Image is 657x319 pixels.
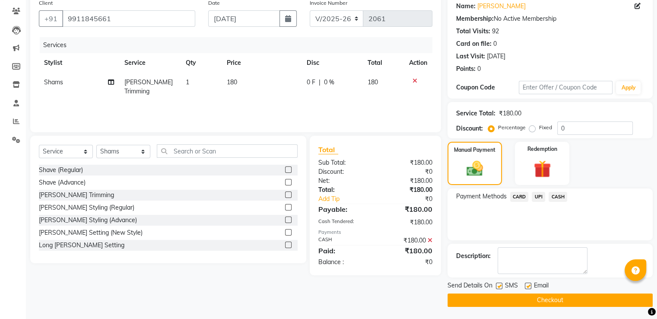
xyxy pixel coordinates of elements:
[456,109,495,118] div: Service Total:
[510,192,529,202] span: CARD
[456,27,490,36] div: Total Visits:
[375,258,439,267] div: ₹0
[616,81,641,94] button: Apply
[527,145,557,153] label: Redemption
[368,78,378,86] span: 180
[499,109,521,118] div: ₹180.00
[448,281,492,292] span: Send Details On
[528,158,556,180] img: _gift.svg
[375,176,439,185] div: ₹180.00
[456,64,476,73] div: Points:
[312,195,386,204] a: Add Tip
[456,192,507,201] span: Payment Methods
[454,146,495,154] label: Manual Payment
[493,39,497,48] div: 0
[448,293,653,307] button: Checkout
[40,37,439,53] div: Services
[312,204,375,214] div: Payable:
[39,241,124,250] div: Long [PERSON_NAME] Setting
[124,78,173,95] span: [PERSON_NAME] Trimming
[307,78,315,87] span: 0 F
[319,78,321,87] span: |
[39,203,134,212] div: [PERSON_NAME] Styling (Regular)
[312,258,375,267] div: Balance :
[222,53,302,73] th: Price
[456,2,476,11] div: Name:
[186,78,189,86] span: 1
[318,145,338,154] span: Total
[456,124,483,133] div: Discount:
[404,53,432,73] th: Action
[498,124,526,131] label: Percentage
[312,236,375,245] div: CASH
[492,27,499,36] div: 92
[312,218,375,227] div: Cash Tendered:
[375,246,439,256] div: ₹180.00
[456,39,492,48] div: Card on file:
[386,195,438,204] div: ₹0
[39,53,119,73] th: Stylist
[519,81,613,94] input: Enter Offer / Coupon Code
[312,246,375,256] div: Paid:
[375,185,439,195] div: ₹180.00
[62,10,195,27] input: Search by Name/Mobile/Email/Code
[302,53,362,73] th: Disc
[318,229,432,236] div: Payments
[39,216,137,225] div: [PERSON_NAME] Styling (Advance)
[119,53,181,73] th: Service
[157,144,298,158] input: Search or Scan
[39,191,114,200] div: [PERSON_NAME] Trimming
[477,64,481,73] div: 0
[375,167,439,176] div: ₹0
[375,236,439,245] div: ₹180.00
[227,78,237,86] span: 180
[456,14,494,23] div: Membership:
[456,252,491,261] div: Description:
[324,78,334,87] span: 0 %
[39,166,83,175] div: Shave (Regular)
[362,53,404,73] th: Total
[181,53,222,73] th: Qty
[312,176,375,185] div: Net:
[477,2,526,11] a: [PERSON_NAME]
[39,228,143,237] div: [PERSON_NAME] Setting (New Style)
[539,124,552,131] label: Fixed
[534,281,549,292] span: Email
[456,83,519,92] div: Coupon Code
[312,167,375,176] div: Discount:
[487,52,505,61] div: [DATE]
[532,192,545,202] span: UPI
[505,281,518,292] span: SMS
[39,10,63,27] button: +91
[461,159,488,178] img: _cash.svg
[312,158,375,167] div: Sub Total:
[456,52,485,61] div: Last Visit:
[549,192,567,202] span: CASH
[44,78,63,86] span: Shams
[375,218,439,227] div: ₹180.00
[375,204,439,214] div: ₹180.00
[375,158,439,167] div: ₹180.00
[39,178,86,187] div: Shave (Advance)
[456,14,644,23] div: No Active Membership
[312,185,375,195] div: Total:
